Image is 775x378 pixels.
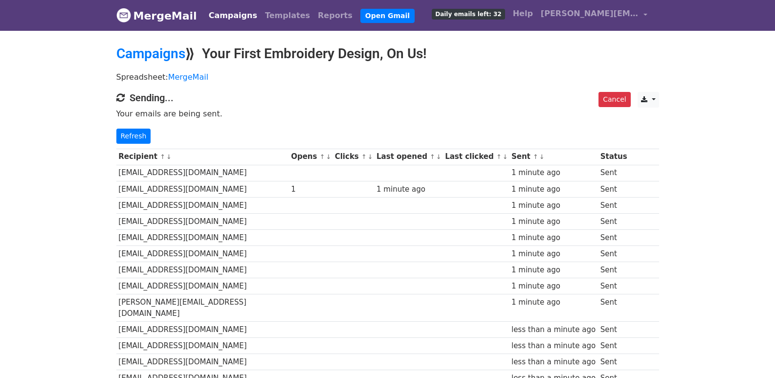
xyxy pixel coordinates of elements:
[598,92,630,107] a: Cancel
[598,338,629,354] td: Sent
[320,153,325,160] a: ↑
[539,153,545,160] a: ↓
[166,153,172,160] a: ↓
[116,181,289,197] td: [EMAIL_ADDRESS][DOMAIN_NAME]
[116,149,289,165] th: Recipient
[368,153,373,160] a: ↓
[116,294,289,322] td: [PERSON_NAME][EMAIL_ADDRESS][DOMAIN_NAME]
[511,297,596,308] div: 1 minute ago
[168,72,208,82] a: MergeMail
[116,230,289,246] td: [EMAIL_ADDRESS][DOMAIN_NAME]
[509,149,598,165] th: Sent
[511,200,596,211] div: 1 minute ago
[511,340,596,352] div: less than a minute ago
[261,6,314,25] a: Templates
[205,6,261,25] a: Campaigns
[511,248,596,260] div: 1 minute ago
[116,5,197,26] a: MergeMail
[533,153,538,160] a: ↑
[116,278,289,294] td: [EMAIL_ADDRESS][DOMAIN_NAME]
[116,8,131,22] img: MergeMail logo
[288,149,332,165] th: Opens
[598,165,629,181] td: Sent
[598,149,629,165] th: Status
[598,213,629,229] td: Sent
[116,165,289,181] td: [EMAIL_ADDRESS][DOMAIN_NAME]
[436,153,442,160] a: ↓
[598,294,629,322] td: Sent
[376,184,440,195] div: 1 minute ago
[116,109,659,119] p: Your emails are being sent.
[116,354,289,370] td: [EMAIL_ADDRESS][DOMAIN_NAME]
[598,246,629,262] td: Sent
[430,153,435,160] a: ↑
[360,9,415,23] a: Open Gmail
[116,129,151,144] a: Refresh
[503,153,508,160] a: ↓
[598,181,629,197] td: Sent
[116,322,289,338] td: [EMAIL_ADDRESS][DOMAIN_NAME]
[432,9,505,20] span: Daily emails left: 32
[541,8,639,20] span: [PERSON_NAME][EMAIL_ADDRESS][DOMAIN_NAME]
[511,184,596,195] div: 1 minute ago
[116,72,659,82] p: Spreadsheet:
[428,4,509,23] a: Daily emails left: 32
[116,45,659,62] h2: ⟫ Your First Embroidery Design, On Us!
[116,92,659,104] h4: Sending...
[160,153,165,160] a: ↑
[332,149,374,165] th: Clicks
[116,213,289,229] td: [EMAIL_ADDRESS][DOMAIN_NAME]
[509,4,537,23] a: Help
[598,230,629,246] td: Sent
[511,356,596,368] div: less than a minute ago
[116,197,289,213] td: [EMAIL_ADDRESS][DOMAIN_NAME]
[537,4,651,27] a: [PERSON_NAME][EMAIL_ADDRESS][DOMAIN_NAME]
[511,232,596,244] div: 1 minute ago
[598,278,629,294] td: Sent
[511,324,596,335] div: less than a minute ago
[598,354,629,370] td: Sent
[511,216,596,227] div: 1 minute ago
[374,149,443,165] th: Last opened
[511,167,596,178] div: 1 minute ago
[326,153,331,160] a: ↓
[116,246,289,262] td: [EMAIL_ADDRESS][DOMAIN_NAME]
[511,281,596,292] div: 1 minute ago
[116,45,185,62] a: Campaigns
[496,153,502,160] a: ↑
[598,322,629,338] td: Sent
[511,265,596,276] div: 1 minute ago
[598,262,629,278] td: Sent
[361,153,367,160] a: ↑
[116,262,289,278] td: [EMAIL_ADDRESS][DOMAIN_NAME]
[116,338,289,354] td: [EMAIL_ADDRESS][DOMAIN_NAME]
[314,6,356,25] a: Reports
[598,197,629,213] td: Sent
[443,149,509,165] th: Last clicked
[291,184,330,195] div: 1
